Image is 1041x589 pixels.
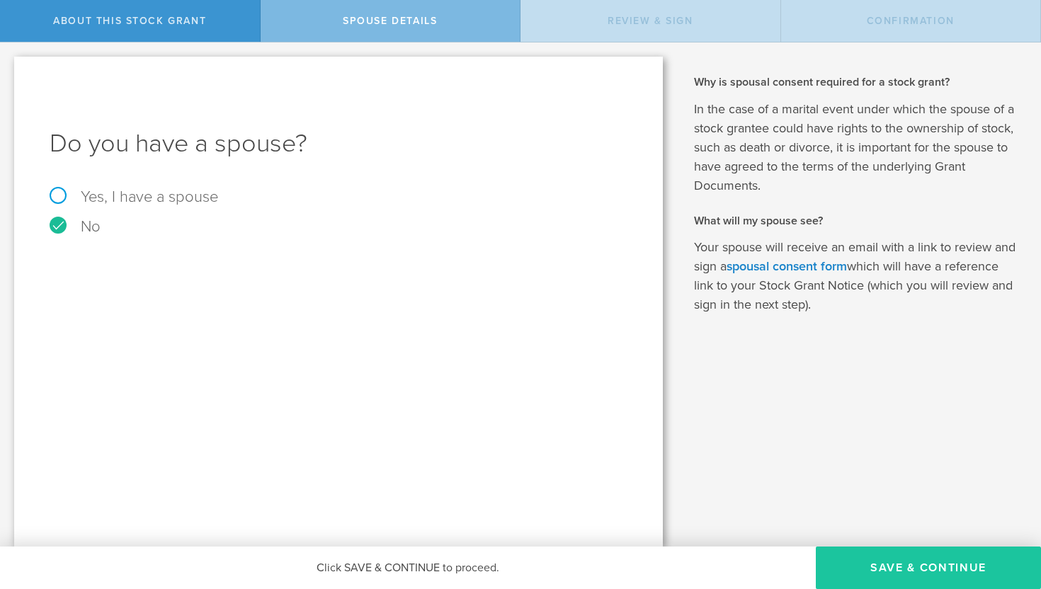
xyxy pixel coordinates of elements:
[727,258,847,274] a: spousal consent form
[694,213,1020,229] h2: What will my spouse see?
[694,238,1020,314] p: Your spouse will receive an email with a link to review and sign a which will have a reference li...
[694,74,1020,90] h2: Why is spousal consent required for a stock grant?
[608,15,693,27] span: Review & Sign
[694,100,1020,195] p: In the case of a marital event under which the spouse of a stock grantee could have rights to the...
[53,15,206,27] span: About this stock grant
[50,189,627,205] label: Yes, I have a spouse
[867,15,955,27] span: Confirmation
[50,219,627,234] label: No
[343,15,437,27] span: Spouse Details
[50,127,627,161] h1: Do you have a spouse?
[816,547,1041,589] button: Save & Continue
